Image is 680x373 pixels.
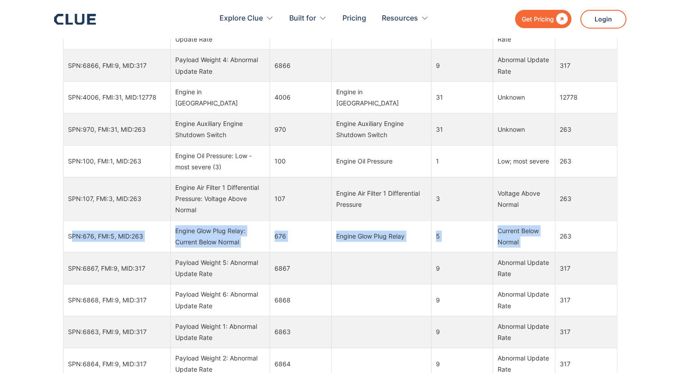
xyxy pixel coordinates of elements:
[342,4,366,33] a: Pricing
[63,220,170,252] td: SPN:676, FMI:5, MID:263
[498,188,551,210] div: Voltage Above Normal
[175,257,265,279] div: Payload Weight 5: Abnormal Update Rate
[270,316,332,348] td: 6863
[515,10,571,28] a: Get Pricing
[554,13,568,25] div: 
[220,4,274,33] div: Explore Clue
[175,225,265,247] div: Engine Glow Plug Relay: Current Below Normal
[63,316,170,348] td: SPN:6863, FMI:9, MID:317
[555,220,617,252] td: 263
[336,155,426,167] div: Engine Oil Pressure
[555,177,617,220] td: 263
[175,150,265,172] div: Engine Oil Pressure: Low - most severe (3)
[175,118,265,140] div: Engine Auxiliary Engine Shutdown Switch
[336,86,426,109] div: Engine in [GEOGRAPHIC_DATA]
[270,177,332,220] td: 107
[498,225,551,247] div: Current Below Normal
[431,252,493,284] td: 9
[175,289,265,311] div: Payload Weight 6: Abnormal Update Rate
[63,177,170,220] td: SPN:107, FMI:3, MID:263
[336,188,426,210] div: Engine Air Filter 1 Differential Pressure
[431,220,493,252] td: 5
[270,252,332,284] td: 6867
[555,252,617,284] td: 317
[63,113,170,145] td: SPN:970, FMI:31, MID:263
[270,284,332,316] td: 6868
[175,182,265,216] div: Engine Air Filter 1 Differential Pressure: Voltage Above Normal
[63,252,170,284] td: SPN:6867, FMI:9, MID:317
[175,54,265,76] div: Payload Weight 4: Abnormal Update Rate
[555,284,617,316] td: 317
[270,220,332,252] td: 676
[431,145,493,177] td: 1
[289,4,327,33] div: Built for
[555,81,617,113] td: 12778
[555,145,617,177] td: 263
[175,321,265,343] div: Payload Weight 1: Abnormal Update Rate
[431,81,493,113] td: 31
[493,145,555,177] td: Low; most severe
[63,81,170,113] td: SPN:4006, FMI:31, MID:12778
[431,316,493,348] td: 9
[63,145,170,177] td: SPN:100, FMI:1, MID:263
[555,113,617,145] td: 263
[431,113,493,145] td: 31
[555,316,617,348] td: 317
[498,321,551,343] div: Abnormal Update Rate
[336,118,426,140] div: Engine Auxiliary Engine Shutdown Switch
[63,50,170,81] td: SPN:6866, FMI:9, MID:317
[270,81,332,113] td: 4006
[493,113,555,145] td: Unknown
[431,177,493,220] td: 3
[493,81,555,113] td: Unknown
[522,13,554,25] div: Get Pricing
[336,231,426,242] div: Engine Glow Plug Relay
[289,4,316,33] div: Built for
[270,50,332,81] td: 6866
[270,113,332,145] td: 970
[498,257,551,279] div: Abnormal Update Rate
[63,284,170,316] td: SPN:6868, FMI:9, MID:317
[382,4,418,33] div: Resources
[175,86,265,109] div: Engine in [GEOGRAPHIC_DATA]
[555,50,617,81] td: 317
[431,284,493,316] td: 9
[382,4,429,33] div: Resources
[220,4,263,33] div: Explore Clue
[431,50,493,81] td: 9
[580,10,626,29] a: Login
[498,289,551,311] div: Abnormal Update Rate
[270,145,332,177] td: 100
[498,54,551,76] div: Abnormal Update Rate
